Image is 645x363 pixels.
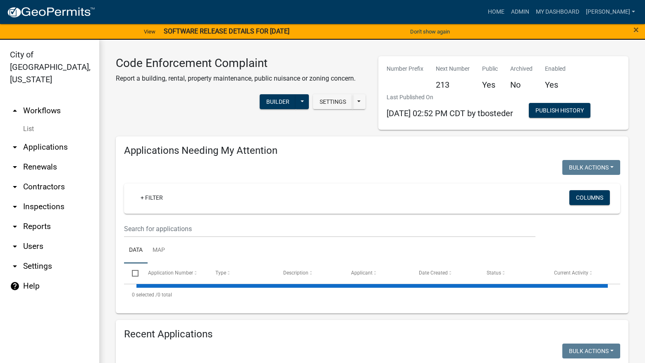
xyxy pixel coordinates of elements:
p: Next Number [436,64,470,73]
p: Report a building, rental, property maintenance, public nuisance or zoning concern. [116,74,356,84]
button: Bulk Actions [562,160,620,175]
span: [DATE] 02:52 PM CDT by tbosteder [387,108,513,118]
span: Applicant [351,270,373,276]
p: Archived [510,64,533,73]
p: Public [482,64,498,73]
h5: Yes [482,80,498,90]
span: Date Created [419,270,448,276]
h4: Recent Applications [124,328,620,340]
button: Columns [569,190,610,205]
datatable-header-cell: Date Created [411,263,479,283]
i: arrow_drop_down [10,162,20,172]
i: help [10,281,20,291]
button: Don't show again [407,25,453,38]
p: Number Prefix [387,64,423,73]
p: Last Published On [387,93,513,102]
span: Type [215,270,226,276]
a: Map [148,237,170,264]
h5: Yes [545,80,566,90]
h3: Code Enforcement Complaint [116,56,356,70]
i: arrow_drop_down [10,241,20,251]
i: arrow_drop_down [10,182,20,192]
h5: No [510,80,533,90]
a: Admin [508,4,533,20]
datatable-header-cell: Applicant [343,263,411,283]
span: Status [487,270,501,276]
input: Search for applications [124,220,535,237]
a: Data [124,237,148,264]
datatable-header-cell: Select [124,263,140,283]
span: Current Activity [554,270,588,276]
span: Description [283,270,308,276]
datatable-header-cell: Description [275,263,343,283]
i: arrow_drop_down [10,202,20,212]
h4: Applications Needing My Attention [124,145,620,157]
i: arrow_drop_up [10,106,20,116]
datatable-header-cell: Status [478,263,546,283]
button: Close [633,25,639,35]
a: [PERSON_NAME] [583,4,638,20]
div: 0 total [124,284,620,305]
datatable-header-cell: Type [208,263,275,283]
a: My Dashboard [533,4,583,20]
strong: SOFTWARE RELEASE DETAILS FOR [DATE] [164,27,289,35]
button: Builder [260,94,296,109]
button: Publish History [529,103,590,118]
button: Bulk Actions [562,344,620,358]
wm-modal-confirm: Workflow Publish History [529,107,590,114]
span: × [633,24,639,36]
span: 0 selected / [132,292,158,298]
datatable-header-cell: Current Activity [546,263,614,283]
i: arrow_drop_down [10,222,20,232]
a: Home [485,4,508,20]
button: Settings [313,94,353,109]
i: arrow_drop_down [10,142,20,152]
a: + Filter [134,190,170,205]
i: arrow_drop_down [10,261,20,271]
h5: 213 [436,80,470,90]
datatable-header-cell: Application Number [140,263,208,283]
p: Enabled [545,64,566,73]
a: View [141,25,159,38]
span: Application Number [148,270,193,276]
